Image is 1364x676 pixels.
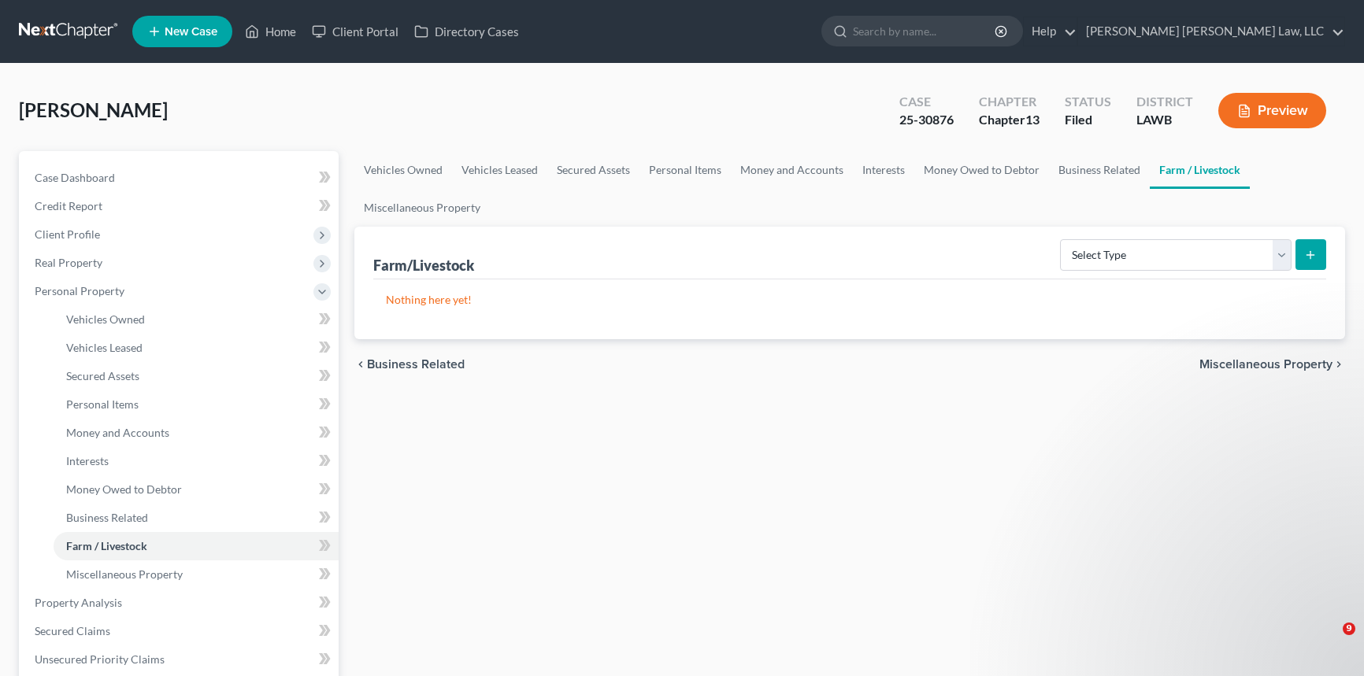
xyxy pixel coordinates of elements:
[66,482,182,496] span: Money Owed to Debtor
[35,256,102,269] span: Real Property
[66,539,147,552] span: Farm / Livestock
[1310,622,1348,660] iframe: Intercom live chat
[54,532,339,560] a: Farm / Livestock
[547,151,639,189] a: Secured Assets
[354,189,490,227] a: Miscellaneous Property
[452,151,547,189] a: Vehicles Leased
[54,419,339,447] a: Money and Accounts
[1049,151,1150,189] a: Business Related
[54,475,339,504] a: Money Owed to Debtor
[1343,622,1355,635] span: 9
[979,93,1040,111] div: Chapter
[1065,111,1111,129] div: Filed
[66,567,183,581] span: Miscellaneous Property
[54,334,339,362] a: Vehicles Leased
[165,26,217,38] span: New Case
[853,151,914,189] a: Interests
[1136,111,1193,129] div: LAWB
[54,362,339,390] a: Secured Assets
[367,358,465,371] span: Business Related
[66,397,139,411] span: Personal Items
[639,151,731,189] a: Personal Items
[1150,151,1250,189] a: Farm / Livestock
[1025,112,1040,127] span: 13
[22,645,339,674] a: Unsecured Priority Claims
[54,504,339,532] a: Business Related
[1078,17,1344,46] a: [PERSON_NAME] [PERSON_NAME] Law, LLC
[35,624,110,637] span: Secured Claims
[19,98,168,121] span: [PERSON_NAME]
[66,341,143,354] span: Vehicles Leased
[914,151,1049,189] a: Money Owed to Debtor
[373,256,474,275] div: Farm/Livestock
[354,358,367,371] i: chevron_left
[66,312,145,326] span: Vehicles Owned
[237,17,304,46] a: Home
[22,164,339,192] a: Case Dashboard
[54,447,339,475] a: Interests
[406,17,527,46] a: Directory Cases
[354,358,465,371] button: chevron_left Business Related
[35,652,165,666] span: Unsecured Priority Claims
[1218,93,1326,128] button: Preview
[899,111,954,129] div: 25-30876
[66,369,139,382] span: Secured Assets
[35,199,102,212] span: Credit Report
[731,151,853,189] a: Money and Accounts
[66,426,169,439] span: Money and Accounts
[1024,17,1077,46] a: Help
[22,617,339,645] a: Secured Claims
[35,284,124,297] span: Personal Property
[66,511,148,524] span: Business Related
[35,227,100,241] span: Client Profile
[1332,358,1345,371] i: chevron_right
[386,292,1314,308] p: Nothing here yet!
[35,171,115,184] span: Case Dashboard
[304,17,406,46] a: Client Portal
[1199,358,1345,371] button: Miscellaneous Property chevron_right
[22,589,339,617] a: Property Analysis
[54,390,339,419] a: Personal Items
[899,93,954,111] div: Case
[54,305,339,334] a: Vehicles Owned
[1065,93,1111,111] div: Status
[1136,93,1193,111] div: District
[22,192,339,220] a: Credit Report
[66,454,109,467] span: Interests
[979,111,1040,129] div: Chapter
[35,596,122,609] span: Property Analysis
[1199,358,1332,371] span: Miscellaneous Property
[853,17,997,46] input: Search by name...
[54,560,339,589] a: Miscellaneous Property
[354,151,452,189] a: Vehicles Owned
